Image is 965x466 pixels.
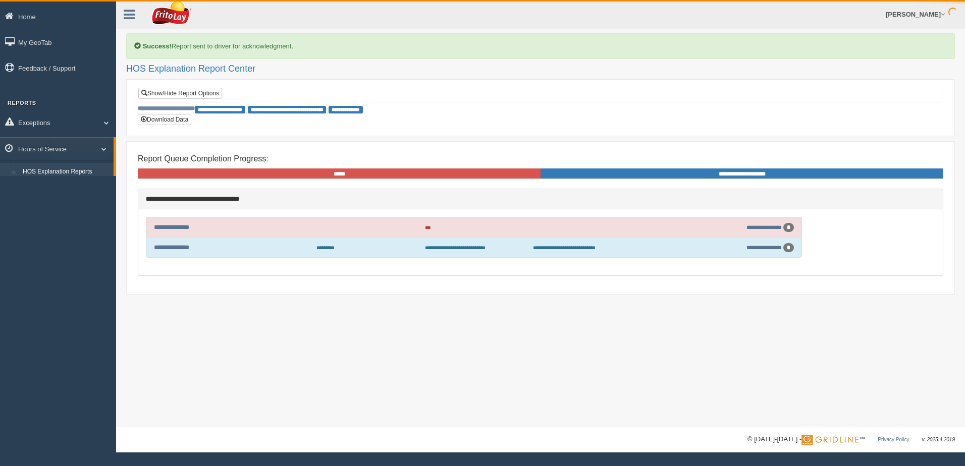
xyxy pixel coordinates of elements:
[878,437,909,442] a: Privacy Policy
[138,114,191,125] button: Download Data
[138,154,943,163] h4: Report Queue Completion Progress:
[18,163,114,181] a: HOS Explanation Reports
[126,64,955,74] h2: HOS Explanation Report Center
[747,434,955,445] div: © [DATE]-[DATE] - ™
[126,33,955,59] div: Report sent to driver for acknowledgment.
[801,435,859,445] img: Gridline
[143,42,172,50] b: Success!
[922,437,955,442] span: v. 2025.4.2019
[138,88,222,99] a: Show/Hide Report Options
